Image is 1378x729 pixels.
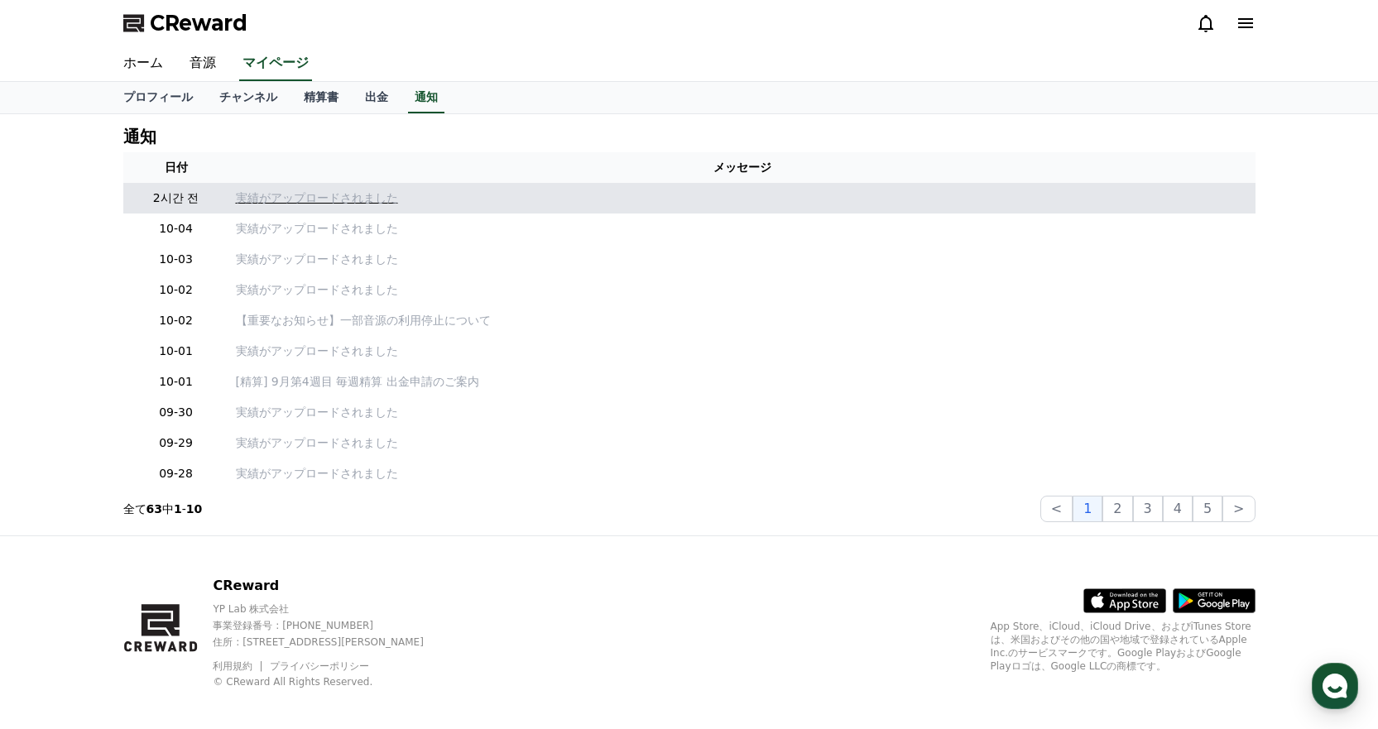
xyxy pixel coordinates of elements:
[408,82,444,113] a: 通知
[130,373,223,391] p: 10-01
[229,152,1256,183] th: メッセージ
[130,281,223,299] p: 10-02
[1163,496,1193,522] button: 4
[130,343,223,360] p: 10-01
[236,220,1249,237] a: 実績がアップロードされました
[42,549,71,563] span: Home
[270,660,369,672] a: プライバシーポリシー
[150,10,247,36] span: CReward
[123,501,203,517] p: 全て 中 -
[186,502,202,516] strong: 10
[236,404,1249,421] a: 実績がアップロードされました
[109,525,214,566] a: Messages
[352,82,401,113] a: 出金
[174,502,182,516] strong: 1
[213,619,452,632] p: 事業登録番号 : [PHONE_NUMBER]
[123,152,229,183] th: 日付
[245,549,286,563] span: Settings
[239,46,312,81] a: マイページ
[213,660,265,672] a: 利用規約
[1133,496,1163,522] button: 3
[1073,496,1102,522] button: 1
[130,251,223,268] p: 10-03
[110,46,176,81] a: ホーム
[130,434,223,452] p: 09-29
[146,502,162,516] strong: 63
[213,576,452,596] p: CReward
[213,675,452,688] p: © CReward All Rights Reserved.
[236,465,1249,482] a: 実績がアップロードされました
[236,434,1249,452] a: 実績がアップロードされました
[1102,496,1132,522] button: 2
[236,281,1249,299] a: 実績がアップロードされました
[214,525,318,566] a: Settings
[130,189,223,207] p: 2시간 전
[213,635,452,649] p: 住所 : [STREET_ADDRESS][PERSON_NAME]
[123,127,156,146] h4: 通知
[130,220,223,237] p: 10-04
[236,189,1249,207] a: 実績がアップロードされました
[1193,496,1222,522] button: 5
[236,251,1249,268] a: 実績がアップロードされました
[206,82,290,113] a: チャンネル
[1222,496,1255,522] button: >
[130,312,223,329] p: 10-02
[110,82,206,113] a: プロフィール
[236,343,1249,360] a: 実績がアップロードされました
[236,312,1249,329] a: 【重要なお知らせ】一部音源の利用停止について
[123,10,247,36] a: CReward
[5,525,109,566] a: Home
[991,620,1256,673] p: App Store、iCloud、iCloud Drive、およびiTunes Storeは、米国およびその他の国や地域で登録されているApple Inc.のサービスマークです。Google P...
[1040,496,1073,522] button: <
[236,373,1249,391] a: [精算] 9月第4週目 毎週精算 出金申請のご案内
[176,46,229,81] a: 音源
[290,82,352,113] a: 精算書
[213,602,452,616] p: YP Lab 株式会社
[137,550,186,564] span: Messages
[130,465,223,482] p: 09-28
[130,404,223,421] p: 09-30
